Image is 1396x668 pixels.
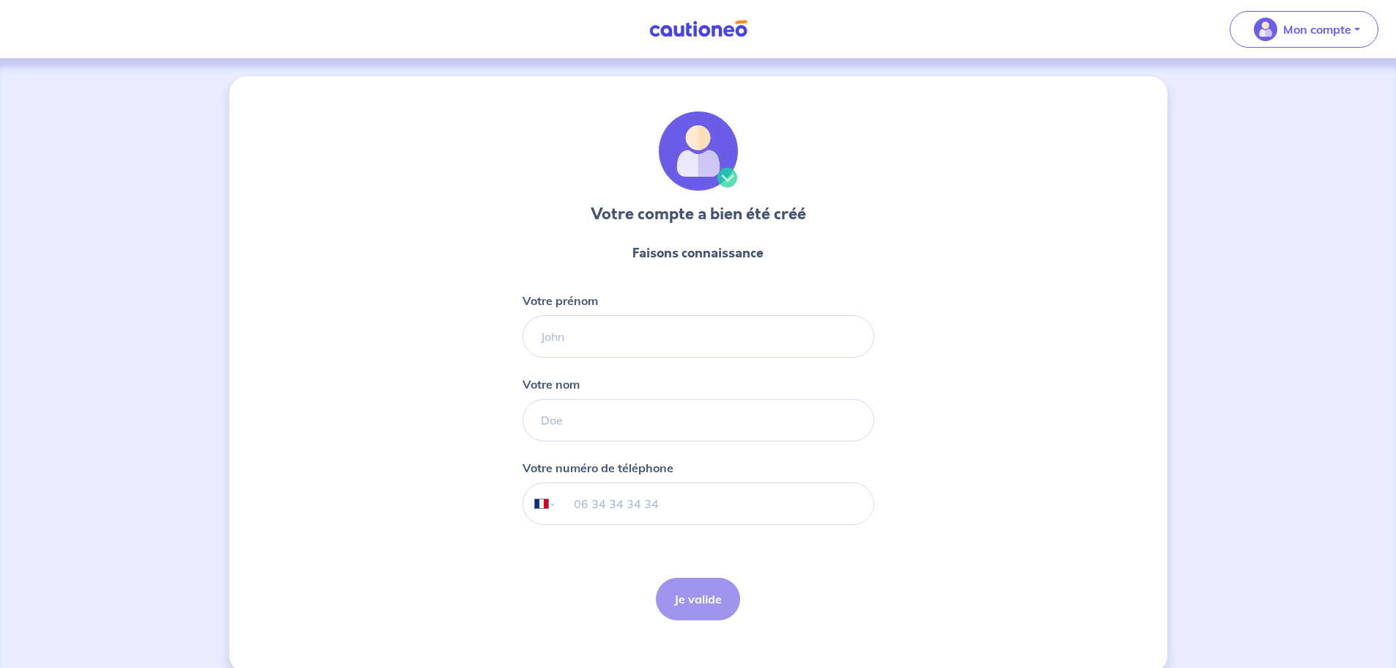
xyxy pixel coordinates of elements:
[659,111,738,191] img: illu_account_valid.svg
[643,20,753,38] img: Cautioneo
[522,292,598,309] p: Votre prénom
[1283,21,1351,38] p: Mon compte
[522,399,874,441] input: Doe
[632,243,764,263] p: Faisons connaissance
[522,459,673,477] p: Votre numéro de téléphone
[522,375,580,393] p: Votre nom
[1254,18,1277,41] img: illu_account_valid_menu.svg
[591,202,806,226] h3: Votre compte a bien été créé
[556,483,873,524] input: 06 34 34 34 34
[522,315,874,358] input: John
[1230,11,1378,48] button: illu_account_valid_menu.svgMon compte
